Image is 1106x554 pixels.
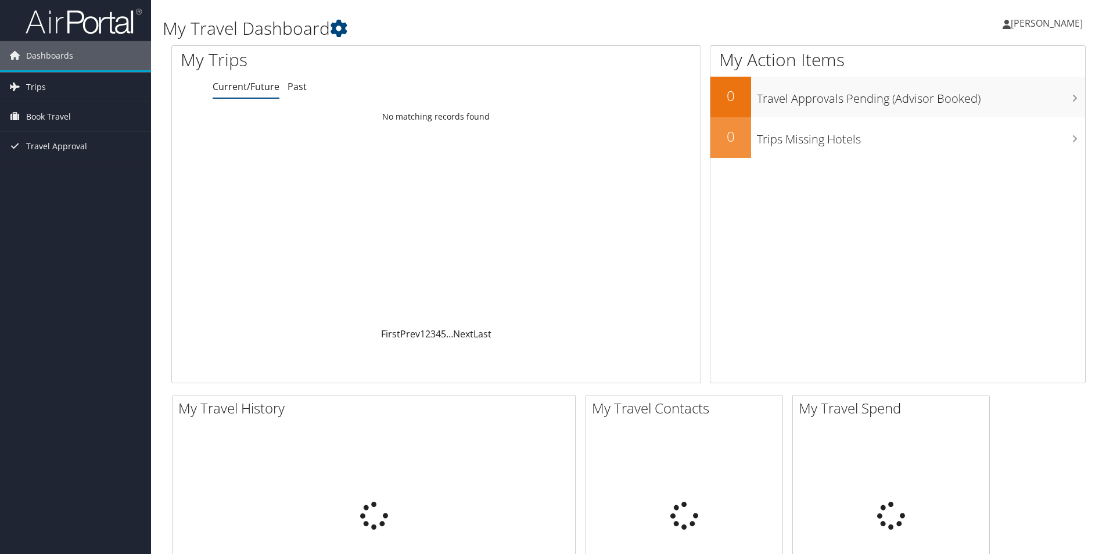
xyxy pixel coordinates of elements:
[710,117,1085,158] a: 0Trips Missing Hotels
[213,80,279,93] a: Current/Future
[181,48,472,72] h1: My Trips
[381,328,400,340] a: First
[710,127,751,146] h2: 0
[710,77,1085,117] a: 0Travel Approvals Pending (Advisor Booked)
[430,328,436,340] a: 3
[163,16,784,41] h1: My Travel Dashboard
[172,106,701,127] td: No matching records found
[1003,6,1094,41] a: [PERSON_NAME]
[178,398,575,418] h2: My Travel History
[26,41,73,70] span: Dashboards
[592,398,782,418] h2: My Travel Contacts
[288,80,307,93] a: Past
[799,398,989,418] h2: My Travel Spend
[710,48,1085,72] h1: My Action Items
[425,328,430,340] a: 2
[26,132,87,161] span: Travel Approval
[400,328,420,340] a: Prev
[1011,17,1083,30] span: [PERSON_NAME]
[26,73,46,102] span: Trips
[441,328,446,340] a: 5
[757,125,1085,148] h3: Trips Missing Hotels
[436,328,441,340] a: 4
[420,328,425,340] a: 1
[473,328,491,340] a: Last
[26,8,142,35] img: airportal-logo.png
[710,86,751,106] h2: 0
[26,102,71,131] span: Book Travel
[453,328,473,340] a: Next
[446,328,453,340] span: …
[757,85,1085,107] h3: Travel Approvals Pending (Advisor Booked)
